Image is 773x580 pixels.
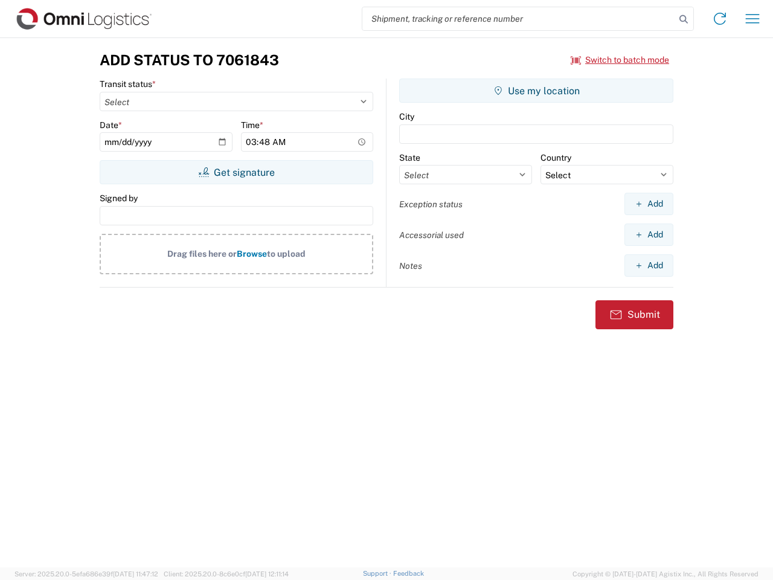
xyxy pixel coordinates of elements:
button: Add [624,254,673,277]
button: Switch to batch mode [571,50,669,70]
span: Copyright © [DATE]-[DATE] Agistix Inc., All Rights Reserved [573,569,759,579]
button: Get signature [100,160,373,184]
button: Use my location [399,79,673,103]
a: Feedback [393,570,424,577]
span: to upload [267,249,306,259]
label: State [399,152,420,163]
span: [DATE] 12:11:14 [245,570,289,578]
span: [DATE] 11:47:12 [113,570,158,578]
h3: Add Status to 7061843 [100,51,279,69]
a: Support [363,570,393,577]
label: Time [241,120,263,130]
label: City [399,111,414,122]
button: Submit [595,300,673,329]
input: Shipment, tracking or reference number [362,7,675,30]
label: Country [540,152,571,163]
span: Drag files here or [167,249,237,259]
span: Server: 2025.20.0-5efa686e39f [14,570,158,578]
span: Client: 2025.20.0-8c6e0cf [164,570,289,578]
label: Exception status [399,199,463,210]
label: Accessorial used [399,230,464,240]
label: Transit status [100,79,156,89]
label: Date [100,120,122,130]
button: Add [624,193,673,215]
span: Browse [237,249,267,259]
label: Signed by [100,193,138,204]
button: Add [624,224,673,246]
label: Notes [399,260,422,271]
